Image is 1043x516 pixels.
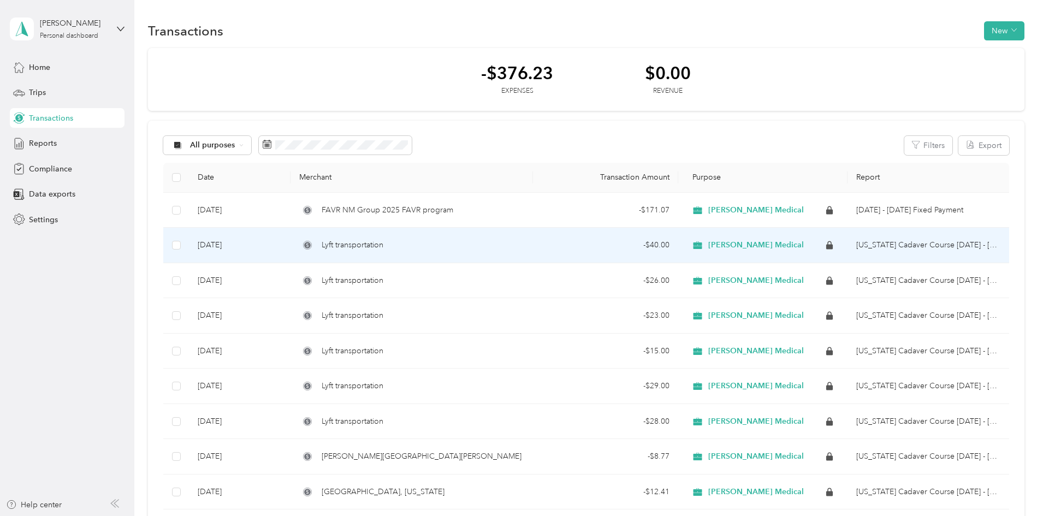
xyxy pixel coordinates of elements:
[29,87,46,98] span: Trips
[40,33,98,39] div: Personal dashboard
[708,381,804,391] span: [PERSON_NAME] Medical
[148,25,223,37] h1: Transactions
[542,416,669,428] div: - $28.00
[645,63,691,82] div: $0.00
[29,214,58,226] span: Settings
[291,163,532,193] th: Merchant
[29,62,50,73] span: Home
[848,193,1009,228] td: Aug 1 - 31, 2025 Fixed Payment
[481,86,553,96] div: Expenses
[29,138,57,149] span: Reports
[982,455,1043,516] iframe: Everlance-gr Chat Button Frame
[904,136,952,155] button: Filters
[848,334,1009,369] td: Colorado Cadaver Course Aug 1 - 31, 2025
[848,263,1009,299] td: Colorado Cadaver Course Aug 1 - 31, 2025
[708,487,804,497] span: [PERSON_NAME] Medical
[322,275,383,287] span: Lyft transportation
[542,275,669,287] div: - $26.00
[708,240,804,250] span: [PERSON_NAME] Medical
[542,450,669,462] div: - $8.77
[6,499,62,511] button: Help center
[189,263,291,299] td: [DATE]
[542,310,669,322] div: - $23.00
[848,298,1009,334] td: Colorado Cadaver Course Aug 1 - 31, 2025
[848,439,1009,475] td: Colorado Cadaver Course Aug 1 - 31, 2025
[542,204,669,216] div: - $171.07
[848,163,1009,193] th: Report
[645,86,691,96] div: Revenue
[542,345,669,357] div: - $15.00
[189,163,291,193] th: Date
[189,228,291,263] td: [DATE]
[189,475,291,510] td: [DATE]
[322,204,453,216] span: FAVR NM Group 2025 FAVR program
[708,452,804,461] span: [PERSON_NAME] Medical
[40,17,108,29] div: [PERSON_NAME]
[533,163,678,193] th: Transaction Amount
[29,188,75,200] span: Data exports
[542,239,669,251] div: - $40.00
[848,369,1009,404] td: Colorado Cadaver Course Aug 1 - 31, 2025
[322,380,383,392] span: Lyft transportation
[322,486,445,498] span: [GEOGRAPHIC_DATA], [US_STATE]
[481,63,553,82] div: -$376.23
[322,416,383,428] span: Lyft transportation
[848,228,1009,263] td: Colorado Cadaver Course Aug 1 - 31, 2025
[958,136,1009,155] button: Export
[708,311,804,321] span: [PERSON_NAME] Medical
[189,193,291,228] td: [DATE]
[542,486,669,498] div: - $12.41
[322,345,383,357] span: Lyft transportation
[708,417,804,426] span: [PERSON_NAME] Medical
[190,141,235,149] span: All purposes
[322,310,383,322] span: Lyft transportation
[708,276,804,286] span: [PERSON_NAME] Medical
[708,346,804,356] span: [PERSON_NAME] Medical
[189,439,291,475] td: [DATE]
[984,21,1024,40] button: New
[189,404,291,440] td: [DATE]
[708,205,804,215] span: [PERSON_NAME] Medical
[189,369,291,404] td: [DATE]
[542,380,669,392] div: - $29.00
[848,475,1009,510] td: Colorado Cadaver Course Aug 1 - 31, 2025
[189,334,291,369] td: [DATE]
[29,112,73,124] span: Transactions
[189,298,291,334] td: [DATE]
[322,450,521,462] span: [PERSON_NAME][GEOGRAPHIC_DATA][PERSON_NAME]
[29,163,72,175] span: Compliance
[687,173,721,182] span: Purpose
[848,404,1009,440] td: Colorado Cadaver Course Aug 1 - 31, 2025
[322,239,383,251] span: Lyft transportation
